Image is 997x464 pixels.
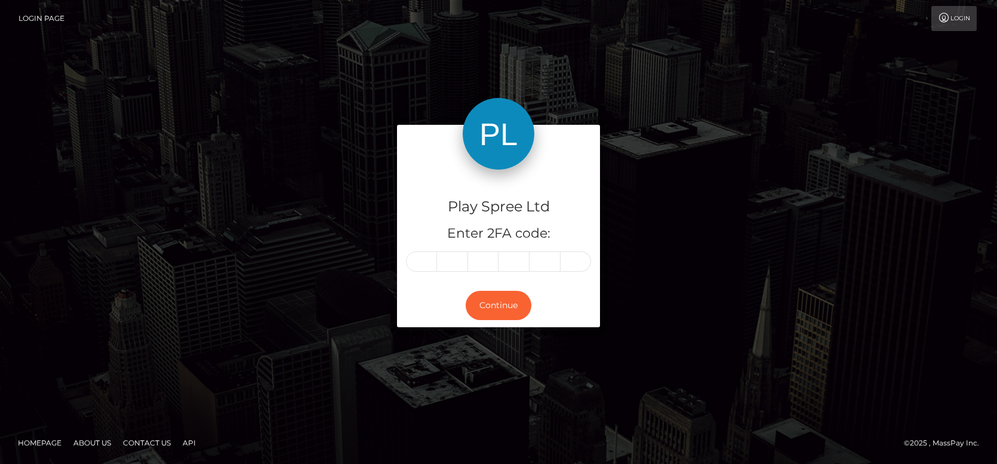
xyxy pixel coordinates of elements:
[463,98,534,170] img: Play Spree Ltd
[931,6,977,31] a: Login
[406,196,591,217] h4: Play Spree Ltd
[406,225,591,243] h5: Enter 2FA code:
[466,291,531,320] button: Continue
[118,434,176,452] a: Contact Us
[904,437,988,450] div: © 2025 , MassPay Inc.
[13,434,66,452] a: Homepage
[69,434,116,452] a: About Us
[178,434,201,452] a: API
[19,6,64,31] a: Login Page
